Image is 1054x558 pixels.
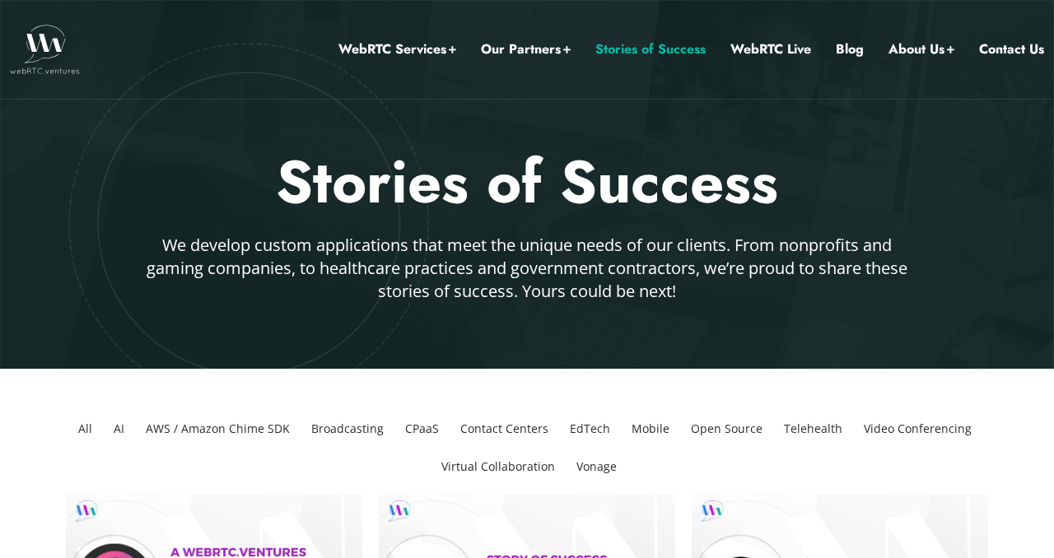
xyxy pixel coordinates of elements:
li: Telehealth [777,410,849,448]
li: Video Conferencing [857,410,978,448]
img: WebRTC.ventures [10,25,80,74]
a: Blog [836,39,864,60]
h2: Stories of Success [45,144,1009,221]
li: All [72,410,99,448]
li: Broadcasting [305,410,390,448]
li: AWS / Amazon Chime SDK [139,410,296,448]
li: CPaaS [399,410,445,448]
a: Stories of Success [595,39,706,60]
li: EdTech [563,410,617,448]
a: WebRTC Services [338,39,456,60]
li: Mobile [625,410,676,448]
li: Open Source [684,410,769,448]
p: We develop custom applications that meet the unique needs of our clients. From nonprofits and gam... [142,234,912,303]
li: Contact Centers [454,410,555,448]
a: Contact Us [979,39,1044,60]
a: About Us [888,39,954,60]
li: AI [107,410,131,448]
li: Virtual Collaboration [435,448,562,486]
a: Our Partners [481,39,571,60]
li: Vonage [570,448,623,486]
a: WebRTC Live [730,39,811,60]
